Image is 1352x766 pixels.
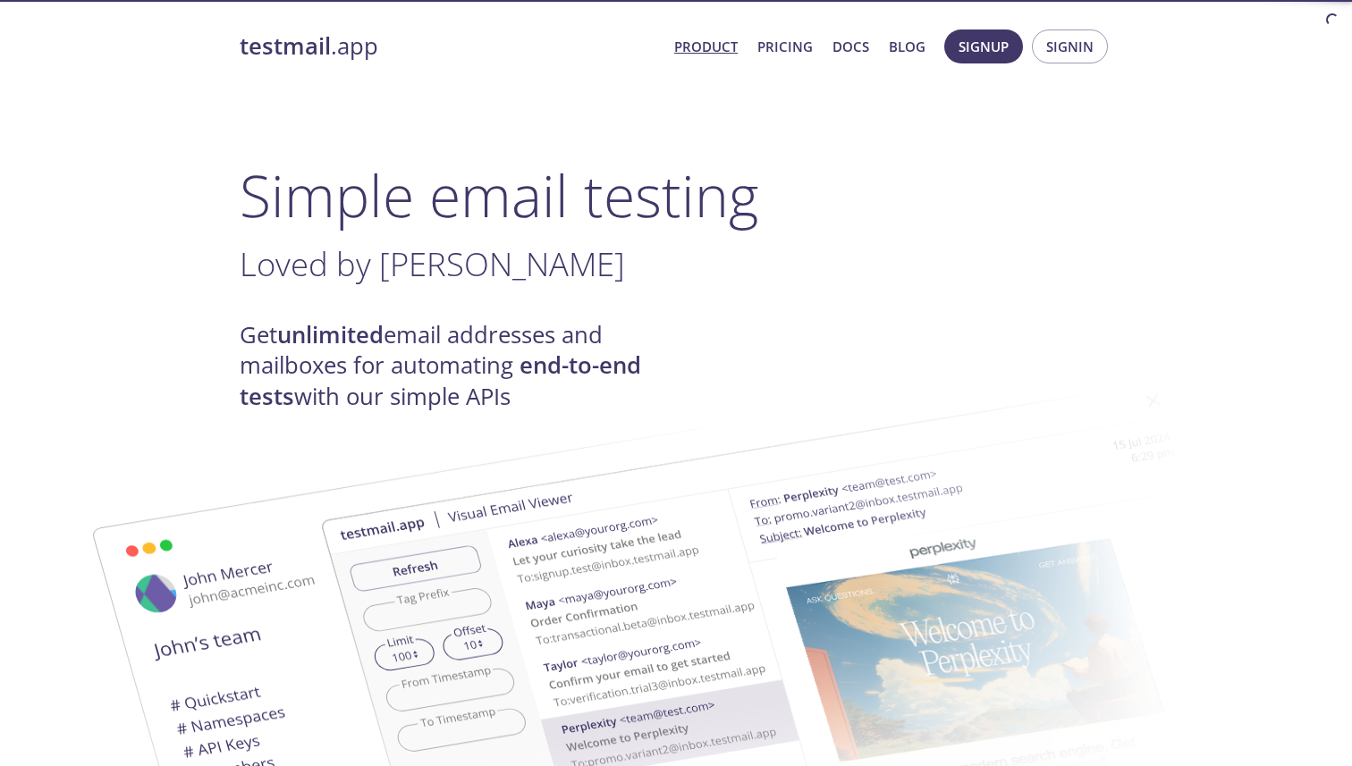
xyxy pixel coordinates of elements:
[240,161,1112,230] h1: Simple email testing
[277,319,384,350] strong: unlimited
[1032,29,1108,63] button: Signin
[240,349,641,411] strong: end-to-end tests
[757,35,813,58] a: Pricing
[889,35,925,58] a: Blog
[832,35,869,58] a: Docs
[240,320,676,412] h4: Get email addresses and mailboxes for automating with our simple APIs
[240,30,331,62] strong: testmail
[944,29,1023,63] button: Signup
[240,31,660,62] a: testmail.app
[674,35,738,58] a: Product
[240,241,625,286] span: Loved by [PERSON_NAME]
[959,35,1009,58] span: Signup
[1046,35,1094,58] span: Signin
